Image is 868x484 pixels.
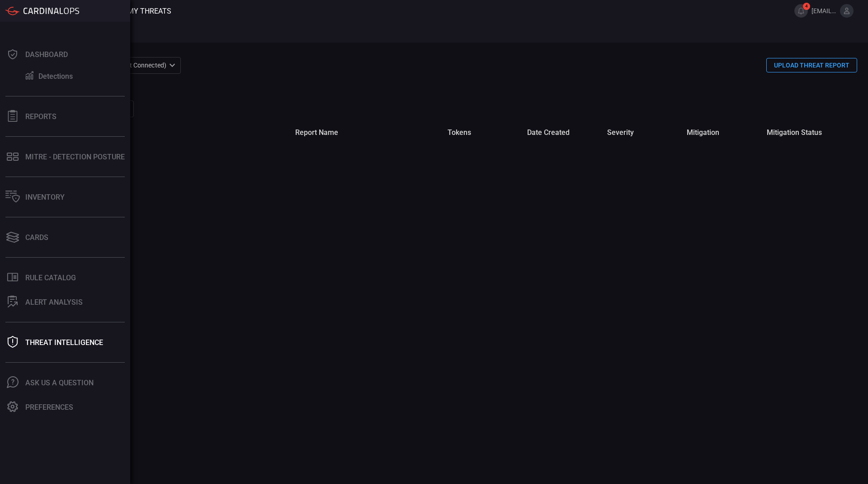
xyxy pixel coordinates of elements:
[38,72,73,81] div: Detections
[448,128,520,137] span: tokens
[803,3,810,10] span: 4
[71,128,288,137] span: name
[794,4,808,18] button: 4
[527,128,599,137] span: date created
[25,153,125,161] div: MITRE - Detection Posture
[687,128,759,137] span: mitigation
[25,112,57,121] div: Reports
[25,50,68,59] div: Dashboard
[127,7,171,15] span: My Threats
[25,233,48,242] div: Cards
[767,128,839,137] span: mitigation status
[811,7,836,14] span: [EMAIL_ADDRESS][DOMAIN_NAME]
[25,298,83,307] div: ALERT ANALYSIS
[25,338,103,347] div: Threat Intelligence
[25,273,76,282] div: Rule Catalog
[25,403,73,412] div: Preferences
[607,128,679,137] span: severity
[295,128,440,137] span: report name
[25,193,65,201] div: Inventory
[25,379,94,387] div: Ask Us A Question
[766,58,857,72] button: UPLOAD THREAT REPORT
